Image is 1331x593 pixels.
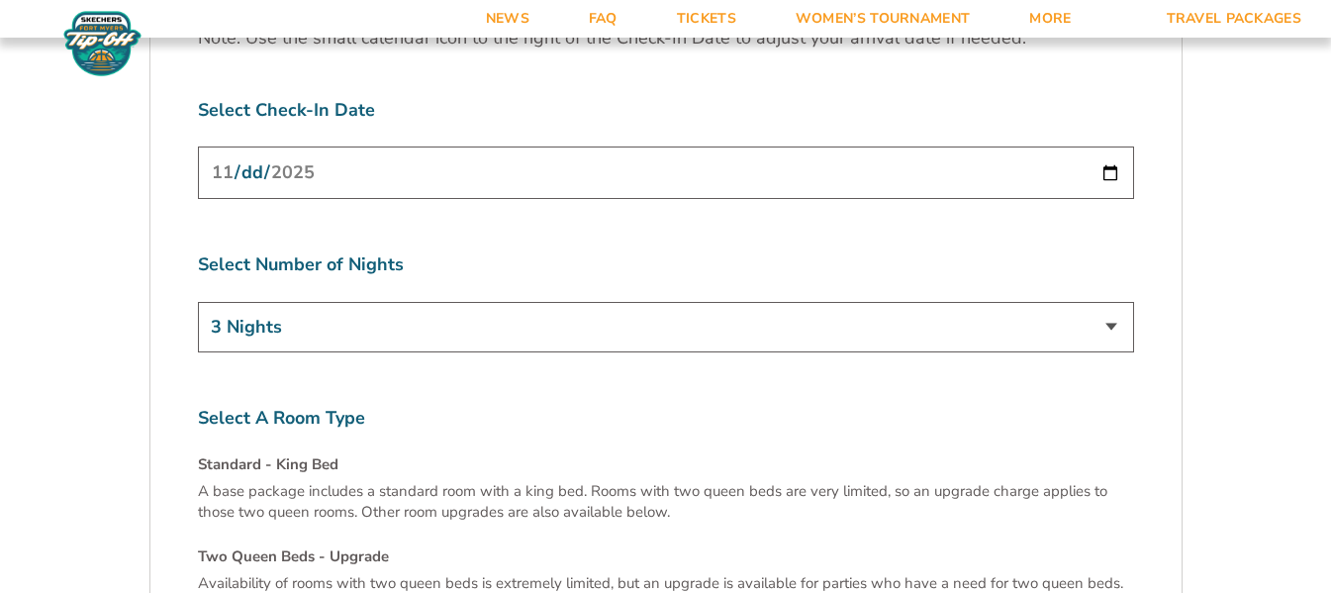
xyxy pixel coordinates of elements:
h4: Standard - King Bed [198,454,1134,475]
label: Select A Room Type [198,406,1134,431]
p: A base package includes a standard room with a king bed. Rooms with two queen beds are very limit... [198,481,1134,523]
label: Select Check-In Date [198,98,1134,123]
h4: Two Queen Beds - Upgrade [198,546,1134,567]
p: Note: Use the small calendar icon to the right of the Check-In Date to adjust your arrival date i... [198,26,1134,50]
label: Select Number of Nights [198,252,1134,277]
img: Fort Myers Tip-Off [59,10,145,77]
